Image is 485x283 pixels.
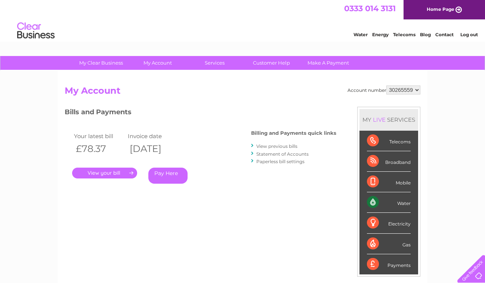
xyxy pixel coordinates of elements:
[65,107,336,120] h3: Bills and Payments
[17,19,55,42] img: logo.png
[148,168,188,184] a: Pay Here
[367,192,411,213] div: Water
[435,32,454,37] a: Contact
[367,172,411,192] div: Mobile
[344,4,396,13] a: 0333 014 3131
[184,56,245,70] a: Services
[371,116,387,123] div: LIVE
[372,32,389,37] a: Energy
[460,32,478,37] a: Log out
[353,32,368,37] a: Water
[67,4,420,36] div: Clear Business is a trading name of Verastar Limited (registered in [GEOGRAPHIC_DATA] No. 3667643...
[420,32,431,37] a: Blog
[241,56,302,70] a: Customer Help
[297,56,359,70] a: Make A Payment
[256,159,305,164] a: Paperless bill settings
[256,143,297,149] a: View previous bills
[393,32,416,37] a: Telecoms
[347,85,420,94] div: Account number
[126,131,180,141] td: Invoice date
[127,56,189,70] a: My Account
[359,109,418,130] div: MY SERVICES
[72,141,126,156] th: £78.37
[251,130,336,136] h4: Billing and Payments quick links
[72,168,137,178] a: .
[70,56,132,70] a: My Clear Business
[65,85,420,100] h2: My Account
[367,213,411,233] div: Electricity
[367,254,411,274] div: Payments
[367,151,411,172] div: Broadband
[367,131,411,151] div: Telecoms
[126,141,180,156] th: [DATE]
[72,131,126,141] td: Your latest bill
[367,234,411,254] div: Gas
[256,151,309,157] a: Statement of Accounts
